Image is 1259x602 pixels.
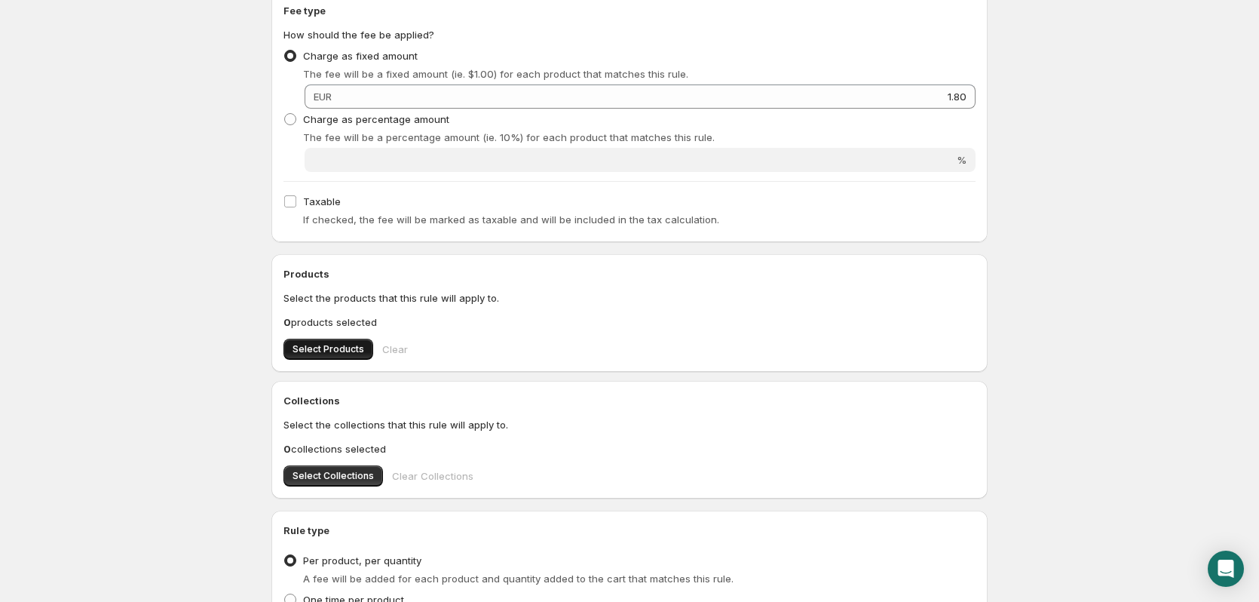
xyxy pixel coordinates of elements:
p: Select the collections that this rule will apply to. [283,417,976,432]
button: Select Collections [283,465,383,487]
span: Charge as fixed amount [303,50,418,62]
span: Per product, per quantity [303,554,421,567]
span: Charge as percentage amount [303,113,449,125]
span: EUR [314,91,332,103]
span: Select Collections [293,470,374,482]
span: How should the fee be applied? [283,29,434,41]
span: Taxable [303,195,341,207]
div: Open Intercom Messenger [1208,551,1244,587]
h2: Products [283,266,976,281]
p: Select the products that this rule will apply to. [283,290,976,306]
span: If checked, the fee will be marked as taxable and will be included in the tax calculation. [303,213,719,226]
h2: Rule type [283,523,976,538]
span: The fee will be a fixed amount (ie. $1.00) for each product that matches this rule. [303,68,688,80]
span: Select Products [293,343,364,355]
h2: Collections [283,393,976,408]
p: products selected [283,315,976,330]
h2: Fee type [283,3,976,18]
span: A fee will be added for each product and quantity added to the cart that matches this rule. [303,573,734,585]
b: 0 [283,443,291,455]
button: Select Products [283,339,373,360]
p: collections selected [283,441,976,456]
b: 0 [283,316,291,328]
span: % [957,154,966,166]
p: The fee will be a percentage amount (ie. 10%) for each product that matches this rule. [303,130,976,145]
